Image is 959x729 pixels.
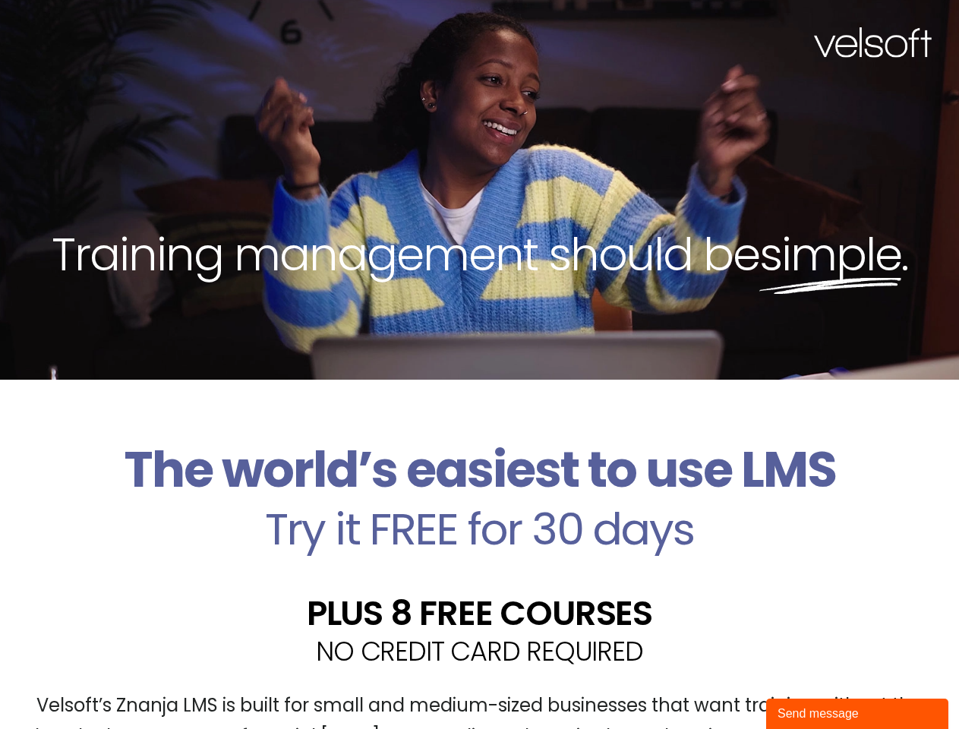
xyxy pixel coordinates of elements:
[27,225,932,284] h2: Training management should be .
[11,638,948,664] h2: NO CREDIT CARD REQUIRED
[11,596,948,630] h2: PLUS 8 FREE COURSES
[759,222,901,286] span: simple
[11,507,948,551] h2: Try it FREE for 30 days
[766,696,951,729] iframe: chat widget
[11,440,948,500] h2: The world’s easiest to use LMS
